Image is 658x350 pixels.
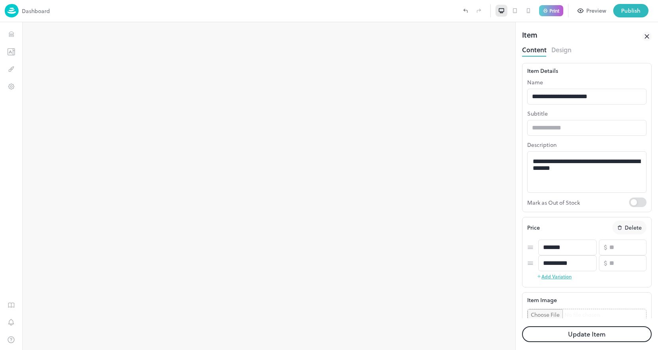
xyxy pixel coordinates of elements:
div: Publish [621,6,641,15]
button: Content [522,44,547,54]
div: Item Details [527,67,647,75]
p: Description [527,141,647,149]
p: Mark as Out of Stock [527,198,629,207]
p: Item Image [527,296,647,304]
button: Update Item [522,326,652,342]
button: Preview [573,4,611,17]
div: Item [522,29,537,44]
p: Subtitle [527,109,647,118]
p: Price [527,223,540,232]
img: logo-86c26b7e.jpg [5,4,19,17]
div: Preview [586,6,606,15]
p: Delete [625,223,642,232]
button: Design [551,44,572,54]
button: Add Variation [537,270,572,282]
button: Publish [613,4,648,17]
p: Name [527,78,647,86]
p: Dashboard [22,7,50,15]
button: Delete [612,221,647,234]
label: Redo (Ctrl + Y) [472,4,486,17]
p: Print [549,8,559,13]
label: Undo (Ctrl + Z) [459,4,472,17]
